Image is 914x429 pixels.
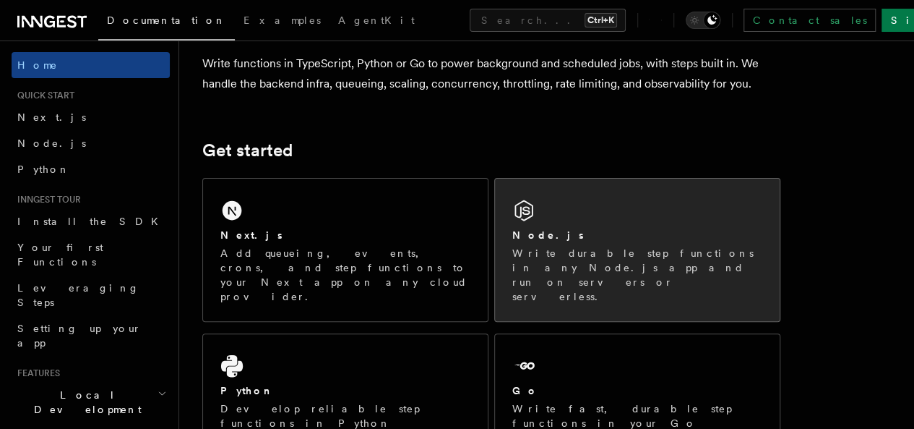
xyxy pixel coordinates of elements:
span: Features [12,368,60,379]
a: Your first Functions [12,234,170,275]
a: Setting up your app [12,315,170,356]
a: Next.js [12,104,170,130]
p: Write functions in TypeScript, Python or Go to power background and scheduled jobs, with steps bu... [202,54,780,94]
span: Inngest tour [12,194,81,205]
span: Quick start [12,90,74,101]
a: Examples [235,4,329,39]
a: Node.js [12,130,170,156]
h2: Python [220,383,274,398]
a: Home [12,52,170,78]
span: Local Development [12,388,158,417]
a: Contact sales [743,9,876,32]
h2: Next.js [220,228,283,242]
a: Documentation [98,4,235,41]
span: Leveraging Steps [17,282,139,308]
button: Toggle dark mode [686,12,720,29]
span: Documentation [107,14,226,26]
a: Leveraging Steps [12,275,170,315]
a: Node.jsWrite durable step functions in any Node.js app and run on servers or serverless. [494,178,780,322]
p: Write durable step functions in any Node.js app and run on servers or serverless. [512,246,762,304]
a: Install the SDK [12,208,170,234]
kbd: Ctrl+K [585,13,617,27]
span: Next.js [17,111,86,123]
span: Install the SDK [17,216,167,227]
span: Home [17,58,58,72]
span: Examples [243,14,321,26]
span: Setting up your app [17,323,142,349]
span: AgentKit [338,14,415,26]
a: Python [12,156,170,182]
a: AgentKit [329,4,423,39]
button: Search...Ctrl+K [470,9,626,32]
a: Get started [202,140,293,161]
h2: Go [512,383,538,398]
h2: Node.js [512,228,584,242]
a: Next.jsAdd queueing, events, crons, and step functions to your Next app on any cloud provider. [202,178,488,322]
span: Node.js [17,137,86,149]
p: Add queueing, events, crons, and step functions to your Next app on any cloud provider. [220,246,470,304]
button: Local Development [12,382,170,422]
span: Your first Functions [17,242,103,268]
span: Python [17,163,70,175]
